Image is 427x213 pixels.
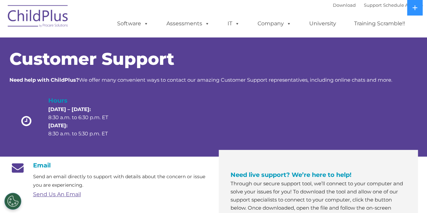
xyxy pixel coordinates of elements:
[33,191,81,197] a: Send Us An Email
[48,105,120,138] p: 8:30 a.m. to 6:30 p.m. ET 8:30 a.m. to 5:30 p.m. ET
[9,77,392,83] span: We offer many convenient ways to contact our amazing Customer Support representatives, including ...
[9,77,79,83] strong: Need help with ChildPlus?
[383,2,423,8] a: Schedule A Demo
[4,193,21,210] button: Cookies Settings
[4,0,72,34] img: ChildPlus by Procare Solutions
[347,17,412,30] a: Training Scramble!!
[9,49,174,69] span: Customer Support
[231,171,351,179] span: Need live support? We’re here to help!
[33,172,209,189] p: Send an email directly to support with details about the concern or issue you are experiencing.
[251,17,298,30] a: Company
[160,17,216,30] a: Assessments
[48,106,91,112] strong: [DATE] – [DATE]:
[333,2,356,8] a: Download
[110,17,155,30] a: Software
[221,17,246,30] a: IT
[48,96,120,105] h4: Hours
[48,122,68,129] strong: [DATE]:
[9,162,209,169] h4: Email
[364,2,382,8] a: Support
[302,17,343,30] a: University
[393,181,427,213] iframe: Chat Widget
[333,2,423,8] font: |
